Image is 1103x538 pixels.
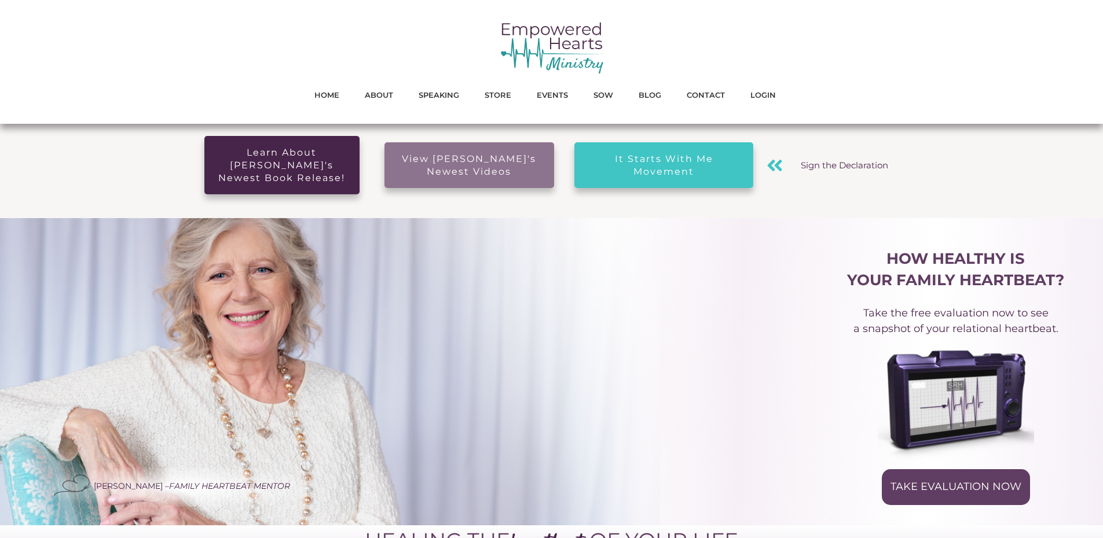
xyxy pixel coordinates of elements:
[215,146,349,184] span: Learn About [PERSON_NAME]'s Newest Book Release!
[500,20,604,75] img: empowered hearts ministry
[891,481,1021,493] span: TAKE EVALUATION NOW
[847,271,1064,289] strong: YOUR FAMILY HEARTBEAT?
[52,473,93,497] img: micro-signature
[169,481,290,491] em: FAMILY HEARTBEAT MENTOR
[314,87,339,102] a: HOME
[419,87,459,102] a: SPEAKING
[94,485,290,488] p: [PERSON_NAME] –
[395,153,544,178] span: View [PERSON_NAME]'s Newest Videos
[593,87,613,102] a: SOW
[485,87,511,102] a: STORE
[687,87,725,102] a: CONTACT
[574,142,753,188] a: It Starts With Me Movement
[882,469,1030,506] a: TAKE EVALUATION NOW
[639,87,661,102] a: BLOG
[796,150,892,181] p: Sign the Declaration
[886,249,1025,268] strong: HOW HEALTHY IS
[847,297,1065,345] p: Take the free evaluation now to see a snapshot of your relational heartbeat.
[365,87,393,102] a: ABOUT
[585,153,743,178] span: It Starts With Me Movement
[204,136,360,194] a: Learn About [PERSON_NAME]'s Newest Book Release!
[384,142,555,188] a: View [PERSON_NAME]'s Newest Videos
[750,87,776,102] a: LOGIN
[847,345,1062,467] img: Render 6 Dark
[537,87,568,102] a: EVENTS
